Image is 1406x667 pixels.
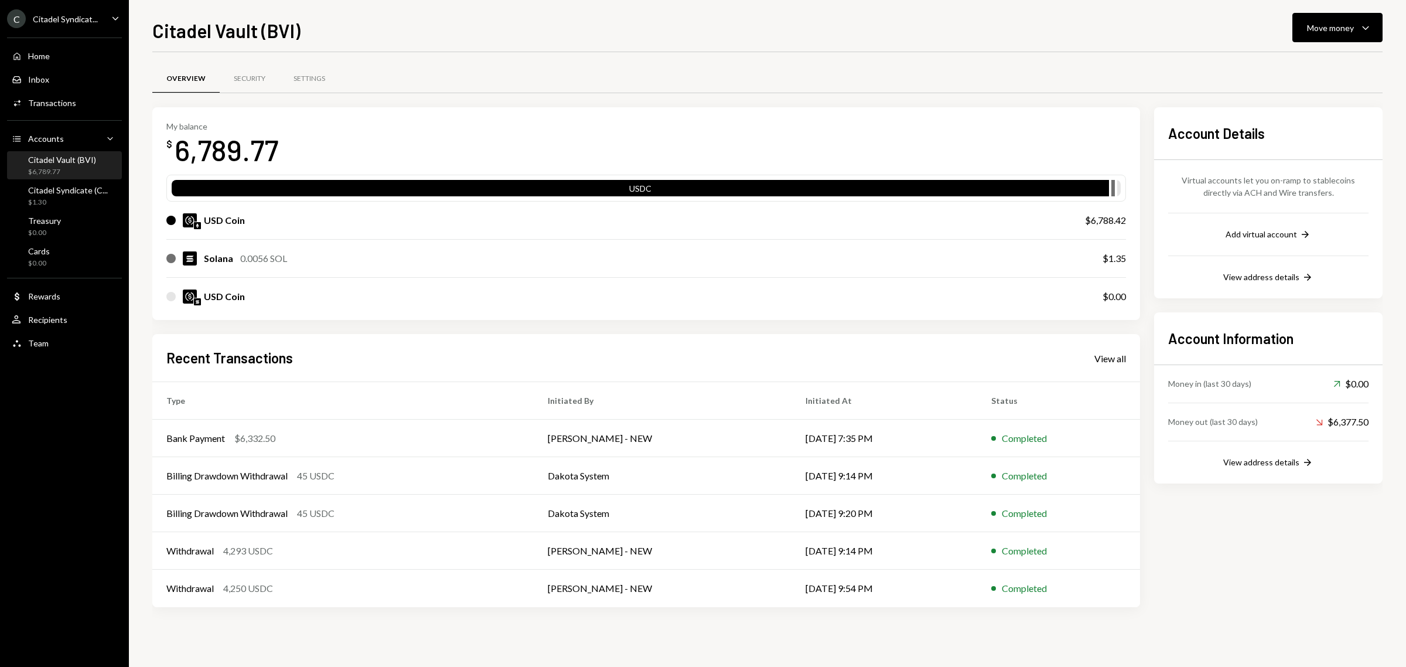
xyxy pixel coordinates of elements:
div: Virtual accounts let you on-ramp to stablecoins directly via ACH and Wire transfers. [1168,174,1369,199]
div: C [7,9,26,28]
td: [PERSON_NAME] - NEW [534,420,791,457]
div: $0.00 [28,258,50,268]
td: Dakota System [534,457,791,495]
img: USDC [183,290,197,304]
div: Accounts [28,134,64,144]
div: Citadel Syndicate (C... [28,185,108,195]
div: Money out (last 30 days) [1168,416,1258,428]
div: Completed [1002,506,1047,520]
a: Transactions [7,92,122,113]
h2: Account Details [1168,124,1369,143]
a: Rewards [7,285,122,307]
div: Treasury [28,216,61,226]
th: Type [152,382,534,420]
div: $1.30 [28,198,108,207]
div: 0.0056 SOL [240,251,287,266]
img: SOL [183,251,197,266]
a: Citadel Vault (BVI)$6,789.77 [7,151,122,179]
h2: Account Information [1168,329,1369,348]
div: $0.00 [1333,377,1369,391]
td: [DATE] 9:54 PM [791,570,977,607]
div: Completed [1002,544,1047,558]
div: Move money [1307,22,1354,34]
div: Withdrawal [166,581,214,595]
td: [PERSON_NAME] - NEW [534,570,791,607]
h1: Citadel Vault (BVI) [152,19,301,42]
div: Rewards [28,291,60,301]
div: Team [28,338,49,348]
div: View address details [1223,457,1299,467]
button: View address details [1223,457,1313,469]
div: $0.00 [28,228,61,238]
button: Add virtual account [1226,229,1311,241]
div: Citadel Vault (BVI) [28,155,96,165]
img: USDC [183,213,197,227]
div: 45 USDC [297,469,335,483]
a: Overview [152,64,220,94]
div: Security [234,74,265,84]
td: Dakota System [534,495,791,532]
div: USD Coin [204,213,245,227]
div: Overview [166,74,206,84]
div: Inbox [28,74,49,84]
div: 4,250 USDC [223,581,273,595]
div: Billing Drawdown Withdrawal [166,469,288,483]
div: $6,377.50 [1316,415,1369,429]
div: Settings [294,74,325,84]
div: Money in (last 30 days) [1168,377,1251,390]
div: Completed [1002,581,1047,595]
div: 45 USDC [297,506,335,520]
img: solana-mainnet [194,298,201,305]
td: [DATE] 9:14 PM [791,532,977,570]
th: Initiated At [791,382,977,420]
div: USD Coin [204,290,245,304]
div: Cards [28,246,50,256]
a: Citadel Syndicate (C...$1.30 [7,182,122,210]
a: Security [220,64,279,94]
a: Recipients [7,309,122,330]
div: View address details [1223,272,1299,282]
a: Treasury$0.00 [7,212,122,240]
div: USDC [172,182,1109,199]
div: $1.35 [1103,251,1126,266]
a: Team [7,332,122,353]
a: Accounts [7,128,122,149]
a: Inbox [7,69,122,90]
div: My balance [166,121,278,131]
button: Move money [1292,13,1383,42]
div: Solana [204,251,233,266]
h2: Recent Transactions [166,348,293,367]
div: 6,789.77 [175,131,278,168]
th: Initiated By [534,382,791,420]
td: [PERSON_NAME] - NEW [534,532,791,570]
a: Cards$0.00 [7,243,122,271]
button: View address details [1223,271,1313,284]
div: Transactions [28,98,76,108]
th: Status [977,382,1140,420]
div: Completed [1002,469,1047,483]
div: 4,293 USDC [223,544,273,558]
div: Recipients [28,315,67,325]
div: Completed [1002,431,1047,445]
td: [DATE] 7:35 PM [791,420,977,457]
a: Home [7,45,122,66]
div: View all [1094,353,1126,365]
div: $6,332.50 [234,431,275,445]
a: View all [1094,352,1126,365]
a: Settings [279,64,339,94]
div: Billing Drawdown Withdrawal [166,506,288,520]
div: Bank Payment [166,431,225,445]
div: Add virtual account [1226,229,1297,239]
td: [DATE] 9:20 PM [791,495,977,532]
div: $ [166,138,172,150]
div: $6,788.42 [1085,213,1126,227]
div: Citadel Syndicat... [33,14,98,24]
img: ethereum-mainnet [194,222,201,229]
td: [DATE] 9:14 PM [791,457,977,495]
div: $0.00 [1103,290,1126,304]
div: Home [28,51,50,61]
div: $6,789.77 [28,167,96,177]
div: Withdrawal [166,544,214,558]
